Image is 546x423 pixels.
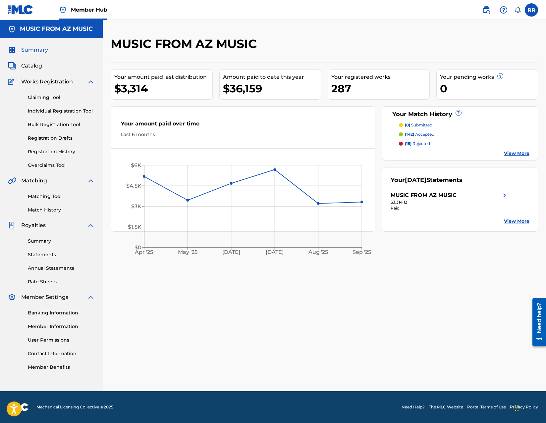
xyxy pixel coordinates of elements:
[128,224,141,230] tspan: $1.5K
[59,6,67,14] img: Top Rightsholder
[8,62,16,70] img: Catalog
[28,162,95,169] a: Overclaims Tool
[8,5,33,15] img: MLC Logo
[405,122,432,128] p: submitted
[391,199,509,205] div: $3,314.12
[266,249,284,255] tspan: [DATE]
[21,46,48,54] span: Summary
[402,404,425,410] a: Need Help?
[28,108,95,115] a: Individual Registration Tool
[515,398,519,418] div: Drag
[21,221,46,229] span: Royalties
[21,177,47,185] span: Matching
[223,73,321,81] div: Amount paid to date this year
[405,141,430,147] p: rejected
[527,296,546,349] iframe: Resource Center
[8,25,16,33] img: Accounts
[114,81,212,96] div: $3,314
[28,251,95,258] a: Statements
[525,3,538,17] div: User Menu
[28,94,95,101] a: Claiming Tool
[391,191,457,199] div: MUSIC FROM AZ MUSIC
[331,81,429,96] div: 287
[28,323,95,330] a: Member Information
[405,122,410,127] span: (0)
[501,191,509,199] img: right chevron icon
[21,78,73,86] span: Works Registration
[500,6,508,14] img: help
[8,221,16,229] img: Royalties
[399,122,529,128] a: (0) submitted
[20,25,93,33] h5: MUSIC FROM AZ MUSIC
[8,46,48,54] a: SummarySummary
[8,177,16,185] img: Matching
[456,110,461,116] span: ?
[8,78,17,86] img: Works Registration
[440,73,538,81] div: Your pending works
[87,293,95,301] img: expand
[126,183,141,189] tspan: $4.5K
[121,131,365,138] div: Last 6 months
[399,131,529,137] a: (142) accepted
[135,244,141,251] tspan: $0
[28,238,95,245] a: Summary
[391,176,463,185] div: Your Statements
[510,404,538,410] a: Privacy Policy
[513,391,546,423] iframe: Chat Widget
[8,46,16,54] img: Summary
[331,73,429,81] div: Your registered works
[121,120,365,131] div: Your amount paid over time
[21,293,68,301] span: Member Settings
[28,364,95,371] a: Member Benefits
[391,205,509,211] div: Paid
[440,81,538,96] div: 0
[28,207,95,213] a: Match History
[498,73,503,79] span: ?
[405,131,434,137] p: accepted
[405,132,414,137] span: (142)
[87,221,95,229] img: expand
[131,203,141,210] tspan: $3K
[8,403,28,411] img: logo
[21,62,42,70] span: Catalog
[28,121,95,128] a: Bulk Registration Tool
[514,7,521,13] div: Notifications
[497,3,510,17] div: Help
[111,36,260,51] h2: MUSIC FROM AZ MUSIC
[28,309,95,316] a: Banking Information
[308,249,328,255] tspan: Aug '25
[391,110,529,119] div: Your Match History
[87,78,95,86] img: expand
[135,249,153,255] tspan: Apr '25
[178,249,197,255] tspan: May '25
[504,218,529,225] a: View More
[391,191,509,211] a: MUSIC FROM AZ MUSICright chevron icon$3,314.12Paid
[114,73,212,81] div: Your amount paid last distribution
[467,404,506,410] a: Portal Terms of Use
[399,141,529,147] a: (15) rejected
[28,350,95,357] a: Contact Information
[353,249,371,255] tspan: Sep '25
[223,81,321,96] div: $36,159
[28,148,95,155] a: Registration History
[87,177,95,185] img: expand
[71,6,107,14] span: Member Hub
[482,6,490,14] img: search
[8,293,16,301] img: Member Settings
[131,162,141,168] tspan: $6K
[28,265,95,272] a: Annual Statements
[480,3,493,17] a: Public Search
[28,135,95,142] a: Registration Drafts
[28,193,95,200] a: Matching Tool
[28,278,95,285] a: Rate Sheets
[405,141,411,146] span: (15)
[8,62,42,70] a: CatalogCatalog
[222,249,240,255] tspan: [DATE]
[28,337,95,344] a: User Permissions
[405,176,426,184] span: [DATE]
[504,150,529,157] a: View More
[429,404,463,410] a: The MLC Website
